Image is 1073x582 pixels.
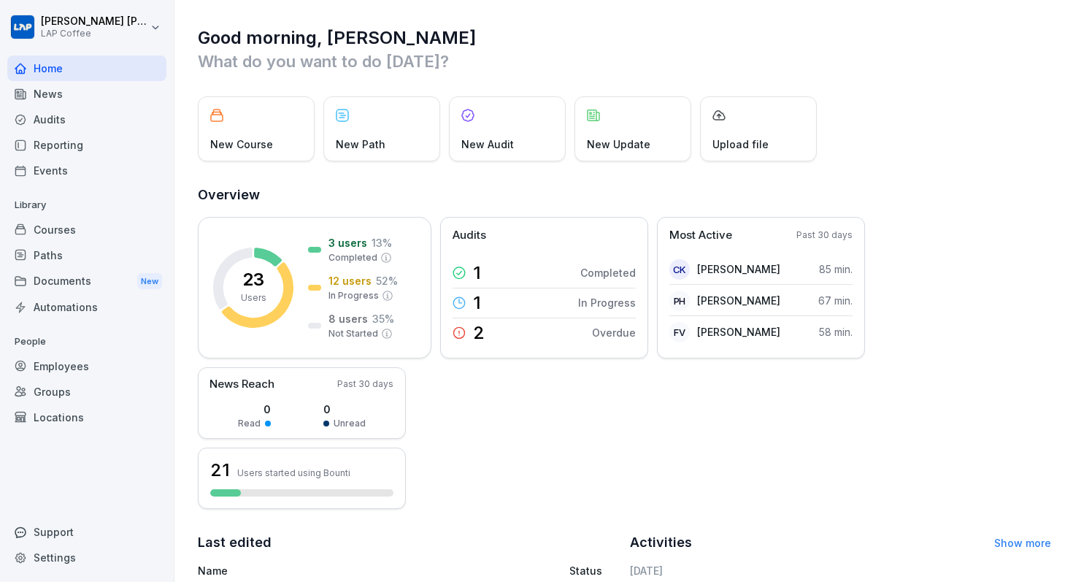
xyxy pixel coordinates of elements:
p: Most Active [669,227,732,244]
p: Past 30 days [796,229,853,242]
a: Reporting [7,132,166,158]
p: 12 users [328,273,372,288]
p: 1 [473,294,481,312]
p: [PERSON_NAME] [697,293,780,308]
p: Past 30 days [337,378,393,391]
p: New Update [587,137,650,152]
p: Name [198,563,455,578]
p: Unread [334,417,366,430]
a: Employees [7,353,166,379]
a: News [7,81,166,107]
div: FV [669,322,690,342]
p: 3 users [328,235,367,250]
p: 58 min. [819,324,853,340]
h6: [DATE] [630,563,1052,578]
p: 8 users [328,311,368,326]
a: Audits [7,107,166,132]
p: 67 min. [818,293,853,308]
p: 2 [473,324,485,342]
div: Documents [7,268,166,295]
a: Events [7,158,166,183]
h2: Overview [198,185,1051,205]
p: New Course [210,137,273,152]
p: 85 min. [819,261,853,277]
p: LAP Coffee [41,28,147,39]
p: Status [569,563,602,578]
a: Paths [7,242,166,268]
p: Users [241,291,266,305]
a: Courses [7,217,166,242]
p: Audits [453,227,486,244]
h3: 21 [210,458,230,483]
a: Locations [7,405,166,430]
p: [PERSON_NAME] [PERSON_NAME] [41,15,147,28]
h2: Last edited [198,532,620,553]
p: People [7,330,166,353]
a: Show more [994,537,1051,549]
p: 0 [323,402,366,417]
a: Settings [7,545,166,570]
p: News Reach [209,376,274,393]
p: 52 % [376,273,398,288]
a: Automations [7,294,166,320]
p: Completed [328,251,377,264]
p: New Audit [461,137,514,152]
a: Groups [7,379,166,405]
p: Upload file [712,137,769,152]
p: Completed [580,265,636,280]
p: 35 % [372,311,394,326]
p: In Progress [328,289,379,302]
p: In Progress [578,295,636,310]
div: PH [669,291,690,311]
h2: Activities [630,532,692,553]
p: New Path [336,137,385,152]
p: Read [238,417,261,430]
p: Library [7,194,166,217]
div: CK [669,259,690,280]
h1: Good morning, [PERSON_NAME] [198,26,1051,50]
p: Users started using Bounti [237,467,350,478]
p: 0 [238,402,271,417]
p: Not Started [328,327,378,340]
div: Support [7,519,166,545]
p: 1 [473,264,481,282]
p: Overdue [592,325,636,340]
p: What do you want to do [DATE]? [198,50,1051,73]
a: DocumentsNew [7,268,166,295]
a: Home [7,55,166,81]
p: 13 % [372,235,392,250]
p: [PERSON_NAME] [697,261,780,277]
div: New [137,273,162,290]
p: [PERSON_NAME] [697,324,780,340]
p: 23 [242,271,264,288]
